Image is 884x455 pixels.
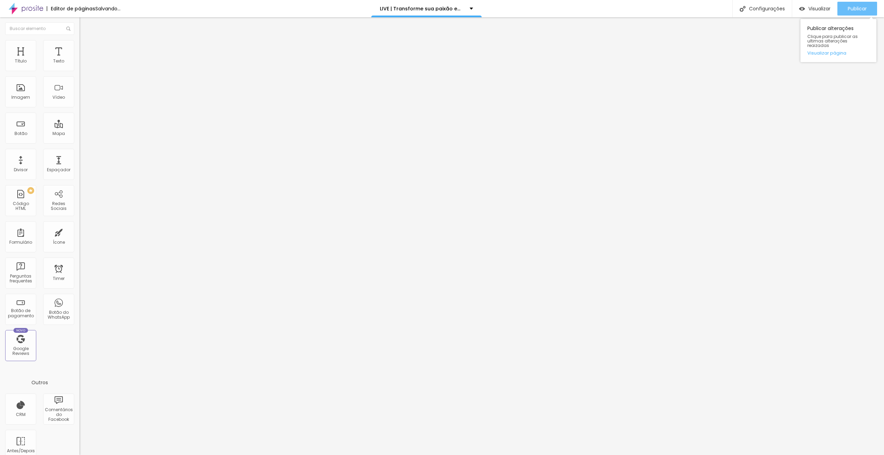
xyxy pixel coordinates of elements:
iframe: Editor [79,17,884,455]
div: Mapa [52,131,65,136]
p: LIVE | Transforme sua paixão em lucro [380,6,464,11]
div: Botão do WhatsApp [45,310,72,320]
div: Espaçador [47,167,70,172]
span: Clique para publicar as ultimas alterações reaizadas [807,34,869,48]
div: Novo [13,328,28,333]
div: Antes/Depois [7,448,34,453]
div: Perguntas frequentes [7,274,34,284]
a: Visualizar página [807,51,869,55]
div: Botão de pagamento [7,308,34,318]
div: Vídeo [52,95,65,100]
div: Divisor [14,167,28,172]
div: Formulário [9,240,32,245]
div: Título [15,59,27,64]
div: Timer [53,276,65,281]
div: Botão [15,131,27,136]
div: Imagem [11,95,30,100]
img: Icone [66,27,70,31]
span: Publicar [848,6,867,11]
img: Icone [740,6,746,12]
input: Buscar elemento [5,22,74,35]
div: Editor de páginas [47,6,95,11]
div: Ícone [53,240,65,245]
div: Redes Sociais [45,201,72,211]
div: Texto [53,59,64,64]
div: Código HTML [7,201,34,211]
div: CRM [16,412,26,417]
button: Visualizar [792,2,837,16]
button: Publicar [837,2,877,16]
div: Salvando... [95,6,121,11]
div: Publicar alterações [800,19,876,62]
span: Visualizar [808,6,830,11]
div: Comentários do Facebook [45,407,72,422]
img: view-1.svg [799,6,805,12]
div: Google Reviews [7,346,34,356]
